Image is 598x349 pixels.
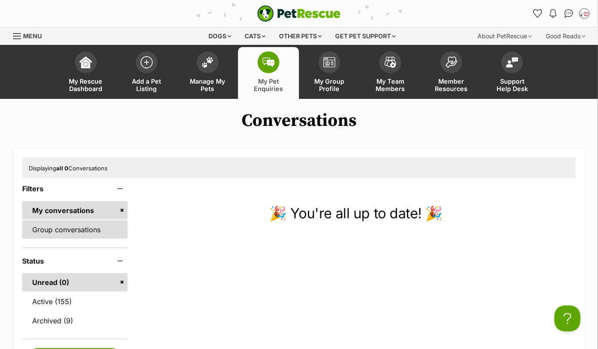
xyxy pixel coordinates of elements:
[471,27,538,45] div: About PetRescue
[23,32,42,40] span: Menu
[432,78,471,92] span: Member Resources
[203,27,238,45] div: Dogs
[262,58,275,67] img: pet-enquiries-icon-7e3ad2cf08bfb03b45e93fb7055b45f3efa6380592205ae92323e6603595dc1f.svg
[177,47,238,99] a: Manage My Pets
[249,78,288,92] span: My Pet Enquiries
[546,7,560,20] button: Notifications
[360,47,421,99] a: My Team Members
[564,9,574,18] img: chat-41dd97257d64d25036548639549fe6c8038ab92f7586957e7f3b1b290dea8141.svg
[371,78,410,92] span: My Team Members
[22,220,128,239] a: Group conversations
[80,56,92,68] img: dashboard-icon-eb2f2d2d3e046f16d808141f083e7271f6b2e854fb5c12c21221c1fb7104beca.svg
[506,57,518,68] img: help-desk-icon-fdf02630f3aa405de69fd3d07c3f3aa587a6932b1a1747fa1d2bba05be0121f9.svg
[136,203,576,224] p: 🎉 You're all up to date! 🎉
[384,57,396,68] img: team-members-icon-5396bd8760b3fe7c0b43da4ab00e1e3bb1a5d9ba89233759b79545d2d3fc5d0d.svg
[22,273,128,291] a: Unread (0)
[578,7,591,20] button: My account
[13,27,48,43] a: Menu
[56,165,68,172] strong: all 0
[493,78,532,92] span: Support Help Desk
[531,7,591,20] ul: Account quick links
[554,305,581,332] iframe: Help Scout Beacon - Open
[445,56,457,68] img: member-resources-icon-8e73f808a243e03378d46382f2149f9095a855e16c252ad45f914b54edf8863c.svg
[257,5,341,22] img: logo-e224e6f780fb5917bec1dbf3a21bbac754714ae5b6737aabdf751b685950b380.svg
[55,47,116,99] a: My Rescue Dashboard
[141,56,153,68] img: add-pet-listing-icon-0afa8454b4691262ce3f59096e99ab1cd57d4a30225e0717b998d2c9b9846f56.svg
[127,78,166,92] span: Add a Pet Listing
[238,47,299,99] a: My Pet Enquiries
[562,7,576,20] a: Conversations
[540,27,591,45] div: Good Reads
[202,57,214,68] img: manage-my-pets-icon-02211641906a0b7f246fdf0571729dbe1e7629f14944591b6c1af311fb30b64b.svg
[22,201,128,220] a: My conversations
[22,292,128,311] a: Active (155)
[310,78,349,92] span: My Group Profile
[22,185,128,193] header: Filters
[273,27,328,45] div: Other pets
[22,257,128,265] header: Status
[421,47,482,99] a: Member Resources
[323,57,336,68] img: group-profile-icon-3fa3cf56718a62981997c0bc7e787c4b2cf8bcc04b72c1350f741eb67cf2f40e.svg
[22,312,128,330] a: Archived (9)
[580,9,589,18] img: Laura Chao profile pic
[531,7,544,20] a: Favourites
[257,5,341,22] a: PetRescue
[550,9,557,18] img: notifications-46538b983faf8c2785f20acdc204bb7945ddae34d4c08c2a6579f10ce5e182be.svg
[188,78,227,92] span: Manage My Pets
[329,27,402,45] div: Get pet support
[482,47,543,99] a: Support Help Desk
[116,47,177,99] a: Add a Pet Listing
[66,78,105,92] span: My Rescue Dashboard
[239,27,272,45] div: Cats
[29,165,108,172] span: Displaying Conversations
[299,47,360,99] a: My Group Profile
